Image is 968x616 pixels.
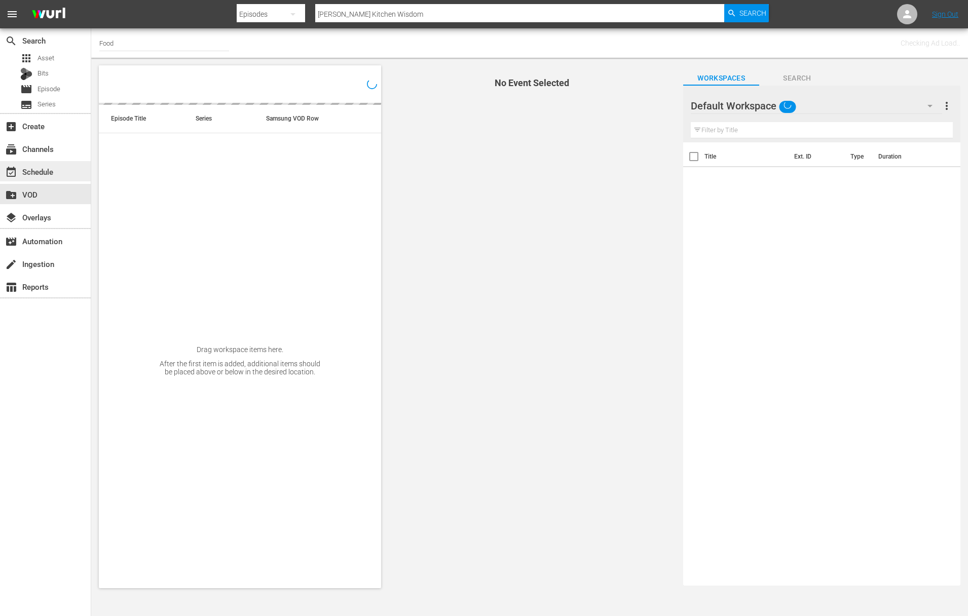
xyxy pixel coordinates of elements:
span: Series [20,99,32,111]
div: Bits [20,68,32,80]
div: Default Workspace [691,92,942,120]
span: Schedule [5,166,17,178]
span: Create [5,121,17,133]
button: Search [724,4,769,22]
span: menu [6,8,18,20]
div: After the first item is added, additional items should be placed above or below in the desired lo... [159,360,321,376]
span: Search [739,4,766,22]
span: VOD [5,189,17,201]
span: Reports [5,281,17,293]
span: Search [759,72,835,85]
img: ans4CAIJ8jUAAAAAAAAAAAAAAAAAAAAAAAAgQb4GAAAAAAAAAAAAAAAAAAAAAAAAJMjXAAAAAAAAAAAAAAAAAAAAAAAAgAT5G... [24,3,73,26]
th: Title [704,142,788,171]
span: Search [5,35,17,47]
span: Episode [20,83,32,95]
span: Episode [38,84,60,94]
th: Type [844,142,872,171]
button: more_vert [941,94,953,118]
span: Asset [38,53,54,63]
span: Overlays [5,212,17,224]
div: Drag workspace items here. [197,345,283,354]
th: Episode Title [99,105,183,133]
span: Checking Ad Load.. [901,39,960,47]
span: Asset [20,52,32,64]
span: more_vert [941,100,953,112]
h4: No Event Selected [399,78,666,88]
span: Channels [5,143,17,156]
span: Automation [5,236,17,248]
span: Bits [38,68,49,79]
span: Series [38,99,56,109]
th: Ext. ID [788,142,844,171]
a: Sign Out [932,10,958,18]
th: Series [183,105,254,133]
span: Ingestion [5,258,17,271]
th: Duration [872,142,933,171]
th: Samsung VOD Row [254,105,324,133]
span: Workspaces [683,72,759,85]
